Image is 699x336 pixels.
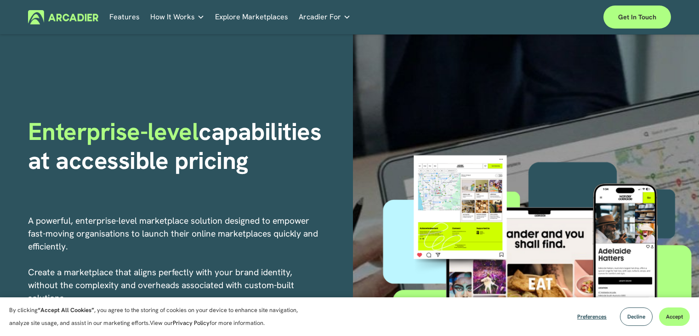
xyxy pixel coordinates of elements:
[150,11,195,23] span: How It Works
[173,319,210,327] a: Privacy Policy
[620,307,653,326] button: Decline
[28,10,98,24] img: Arcadier
[666,313,683,320] span: Accept
[109,10,140,24] a: Features
[299,11,341,23] span: Arcadier For
[603,6,671,29] a: Get in touch
[299,10,351,24] a: folder dropdown
[38,306,94,314] strong: “Accept All Cookies”
[215,10,288,24] a: Explore Marketplaces
[659,307,690,326] button: Accept
[28,116,199,147] span: Enterprise-level
[9,304,308,330] p: By clicking , you agree to the storing of cookies on your device to enhance site navigation, anal...
[627,313,645,320] span: Decline
[28,116,328,176] strong: capabilities at accessible pricing
[570,307,614,326] button: Preferences
[28,214,319,330] p: A powerful, enterprise-level marketplace solution designed to empower fast-moving organisations t...
[150,10,205,24] a: folder dropdown
[577,313,607,320] span: Preferences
